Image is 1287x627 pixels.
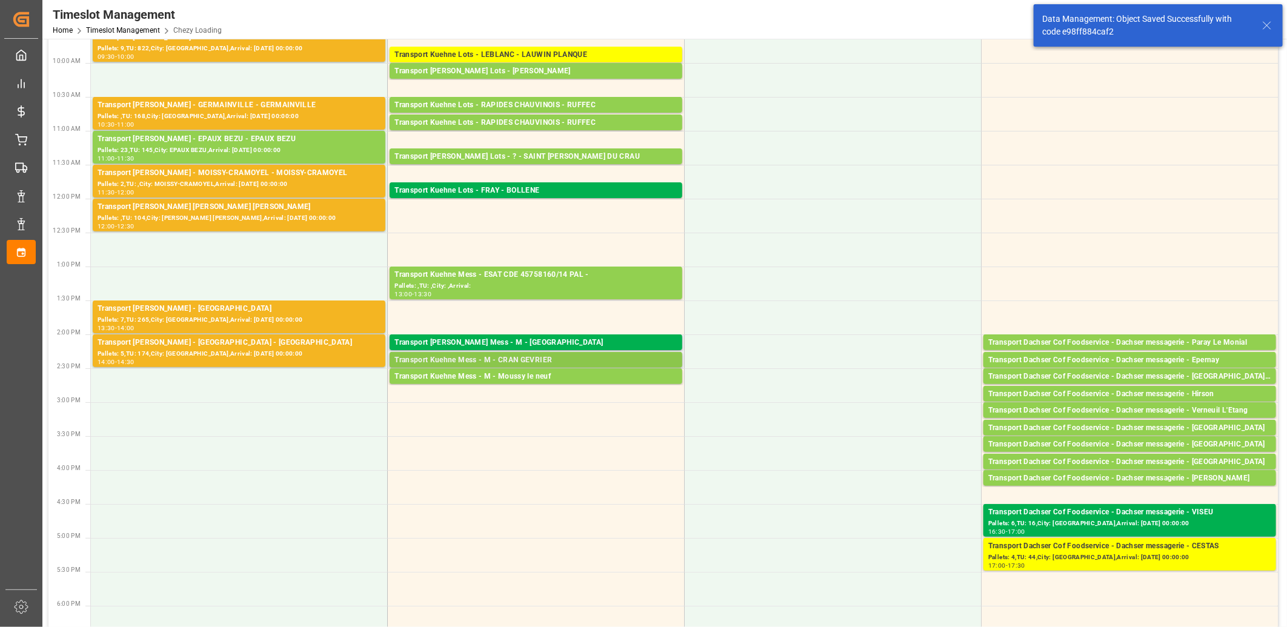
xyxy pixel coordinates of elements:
div: Pallets: 2,TU: 138,City: [GEOGRAPHIC_DATA],Arrival: [DATE] 00:00:00 [394,78,677,88]
div: Transport Dachser Cof Foodservice - Dachser messagerie - Epernay [988,354,1271,367]
div: Transport [PERSON_NAME] - [GEOGRAPHIC_DATA] - [GEOGRAPHIC_DATA] [98,337,381,349]
span: 11:30 AM [53,159,81,166]
span: 5:30 PM [57,566,81,573]
div: Transport Kuehne Lots - RAPIDES CHAUVINOIS - RUFFEC [394,117,677,129]
div: Transport [PERSON_NAME] [PERSON_NAME] [PERSON_NAME] [98,201,381,213]
span: 2:00 PM [57,329,81,336]
div: 12:00 [117,190,135,195]
div: Pallets: ,TU: 72,City: [GEOGRAPHIC_DATA],Arrival: [DATE] 00:00:00 [988,451,1271,461]
div: Pallets: 1,TU: ,City: [GEOGRAPHIC_DATA],Arrival: [DATE] 00:00:00 [988,434,1271,445]
div: Transport Kuehne Mess - M - Moussy le neuf [394,371,677,383]
span: 4:30 PM [57,499,81,505]
div: Pallets: 1,TU: 13,City: [GEOGRAPHIC_DATA],Arrival: [DATE] 00:00:00 [988,400,1271,411]
div: 09:30 [98,54,115,59]
div: Transport [PERSON_NAME] Lots - [PERSON_NAME] [394,65,677,78]
div: Pallets: ,TU: 168,City: [GEOGRAPHIC_DATA],Arrival: [DATE] 00:00:00 [98,111,381,122]
div: 11:00 [98,156,115,161]
div: 12:30 [117,224,135,229]
span: 5:00 PM [57,532,81,539]
div: Transport [PERSON_NAME] Mess - M - [GEOGRAPHIC_DATA] [394,337,677,349]
div: Pallets: 2,TU: 28,City: [GEOGRAPHIC_DATA],Arrival: [DATE] 00:00:00 [988,349,1271,359]
div: Transport [PERSON_NAME] - GERMAINVILLE - GERMAINVILLE [98,99,381,111]
div: - [1006,563,1008,568]
div: - [115,325,117,331]
div: 11:30 [98,190,115,195]
span: 11:00 AM [53,125,81,132]
div: Transport Dachser Cof Foodservice - Dachser messagerie - [PERSON_NAME] [988,473,1271,485]
div: 17:00 [988,563,1006,568]
div: Transport Dachser Cof Foodservice - Dachser messagerie - [GEOGRAPHIC_DATA] [988,456,1271,468]
div: Pallets: ,TU: 241,City: LAUWIN PLANQUE,Arrival: [DATE] 00:00:00 [394,61,677,71]
div: Pallets: ,TU: 3,City: [GEOGRAPHIC_DATA],Arrival: [DATE] 00:00:00 [394,349,677,359]
span: 1:30 PM [57,295,81,302]
div: Pallets: 6,TU: 16,City: [GEOGRAPHIC_DATA],Arrival: [DATE] 00:00:00 [988,519,1271,529]
span: 10:00 AM [53,58,81,64]
div: Pallets: ,TU: 80,City: [GEOGRAPHIC_DATA],Arrival: [DATE] 00:00:00 [394,383,677,393]
span: 12:30 PM [53,227,81,234]
div: 14:00 [117,325,135,331]
div: 12:00 [98,224,115,229]
a: Home [53,26,73,35]
div: Transport Dachser Cof Foodservice - Dachser messagerie - [GEOGRAPHIC_DATA] [988,422,1271,434]
div: Data Management: Object Saved Successfully with code e98ff884caf2 [1042,13,1251,38]
div: Pallets: 7,TU: 265,City: [GEOGRAPHIC_DATA],Arrival: [DATE] 00:00:00 [98,315,381,325]
div: Pallets: 5,TU: 174,City: [GEOGRAPHIC_DATA],Arrival: [DATE] 00:00:00 [98,349,381,359]
a: Timeslot Management [86,26,160,35]
div: Transport Dachser Cof Foodservice - Dachser messagerie - Paray Le Monial [988,337,1271,349]
span: 4:00 PM [57,465,81,471]
div: Pallets: ,TU: 80,City: [PERSON_NAME],Arrival: [DATE] 00:00:00 [988,485,1271,495]
div: Pallets: 1,TU: 42,City: [GEOGRAPHIC_DATA][PERSON_NAME],Arrival: [DATE] 00:00:00 [988,383,1271,393]
div: Transport Dachser Cof Foodservice - Dachser messagerie - CESTAS [988,540,1271,552]
span: 10:30 AM [53,91,81,98]
div: Pallets: ,TU: ,City: ,Arrival: [394,281,677,291]
div: Transport Kuehne Lots - FRAY - BOLLENE [394,185,677,197]
div: Transport Dachser Cof Foodservice - Dachser messagerie - Verneuil L'Etang [988,405,1271,417]
div: Transport [PERSON_NAME] - [GEOGRAPHIC_DATA] [98,303,381,315]
div: 11:30 [117,156,135,161]
div: 14:00 [98,359,115,365]
div: Pallets: 23,TU: 145,City: EPAUX BEZU,Arrival: [DATE] 00:00:00 [98,145,381,156]
div: 13:00 [394,291,412,297]
div: Transport Dachser Cof Foodservice - Dachser messagerie - [GEOGRAPHIC_DATA] [988,439,1271,451]
span: 1:00 PM [57,261,81,268]
span: 12:00 PM [53,193,81,200]
div: Transport [PERSON_NAME] - MOISSY-CRAMOYEL - MOISSY-CRAMOYEL [98,167,381,179]
div: - [115,122,117,127]
div: 13:30 [98,325,115,331]
div: 10:00 [117,54,135,59]
div: Transport Kuehne Mess - ESAT CDE 45758160/14 PAL - [394,269,677,281]
div: Transport Kuehne Lots - RAPIDES CHAUVINOIS - RUFFEC [394,99,677,111]
div: - [115,359,117,365]
div: 14:30 [117,359,135,365]
div: - [412,291,414,297]
div: 17:00 [1008,529,1025,534]
div: Transport Kuehne Lots - LEBLANC - LAUWIN PLANQUE [394,49,677,61]
div: 13:30 [414,291,431,297]
div: Timeslot Management [53,5,222,24]
div: - [115,190,117,195]
div: - [1006,529,1008,534]
div: 11:00 [117,122,135,127]
div: Transport Dachser Cof Foodservice - Dachser messagerie - Hirson [988,388,1271,400]
div: Pallets: ,TU: 23,City: CRAN GEVRIER,Arrival: [DATE] 00:00:00 [394,367,677,377]
div: Pallets: 11,TU: 261,City: [GEOGRAPHIC_DATA][PERSON_NAME],Arrival: [DATE] 00:00:00 [394,163,677,173]
div: - [115,54,117,59]
div: Pallets: 2,TU: ,City: MOISSY-CRAMOYEL,Arrival: [DATE] 00:00:00 [98,179,381,190]
span: 3:30 PM [57,431,81,437]
div: Transport Dachser Cof Foodservice - Dachser messagerie - VISEU [988,506,1271,519]
div: Transport [PERSON_NAME] Lots - ? - SAINT [PERSON_NAME] DU CRAU [394,151,677,163]
span: 6:00 PM [57,600,81,607]
div: 17:30 [1008,563,1025,568]
div: Pallets: ,TU: 104,City: [PERSON_NAME] [PERSON_NAME],Arrival: [DATE] 00:00:00 [98,213,381,224]
span: 2:30 PM [57,363,81,370]
span: 3:00 PM [57,397,81,403]
div: Pallets: 1,TU: 117,City: Verneuil L'Etang,Arrival: [DATE] 00:00:00 [988,417,1271,427]
div: 10:30 [98,122,115,127]
div: Pallets: 4,TU: 44,City: [GEOGRAPHIC_DATA],Arrival: [DATE] 00:00:00 [988,552,1271,563]
div: Transport [PERSON_NAME] - EPAUX BEZU - EPAUX BEZU [98,133,381,145]
div: - [115,156,117,161]
div: Pallets: 1,TU: 539,City: RUFFEC,Arrival: [DATE] 00:00:00 [394,111,677,122]
div: Pallets: 9,TU: 744,City: BOLLENE,Arrival: [DATE] 00:00:00 [394,197,677,207]
div: Transport Kuehne Mess - M - CRAN GEVRIER [394,354,677,367]
div: Pallets: 3,TU: ,City: [GEOGRAPHIC_DATA],Arrival: [DATE] 00:00:00 [988,468,1271,479]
